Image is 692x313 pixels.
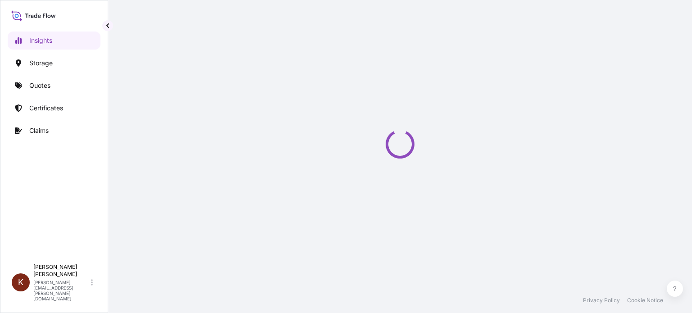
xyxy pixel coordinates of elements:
p: [PERSON_NAME][EMAIL_ADDRESS][PERSON_NAME][DOMAIN_NAME] [33,280,89,301]
a: Cookie Notice [627,297,663,304]
span: K [18,278,23,287]
a: Certificates [8,99,100,117]
a: Storage [8,54,100,72]
p: Certificates [29,104,63,113]
a: Privacy Policy [583,297,620,304]
p: [PERSON_NAME] [PERSON_NAME] [33,263,89,278]
a: Insights [8,32,100,50]
a: Claims [8,122,100,140]
a: Quotes [8,77,100,95]
p: Claims [29,126,49,135]
p: Storage [29,59,53,68]
p: Insights [29,36,52,45]
p: Quotes [29,81,50,90]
